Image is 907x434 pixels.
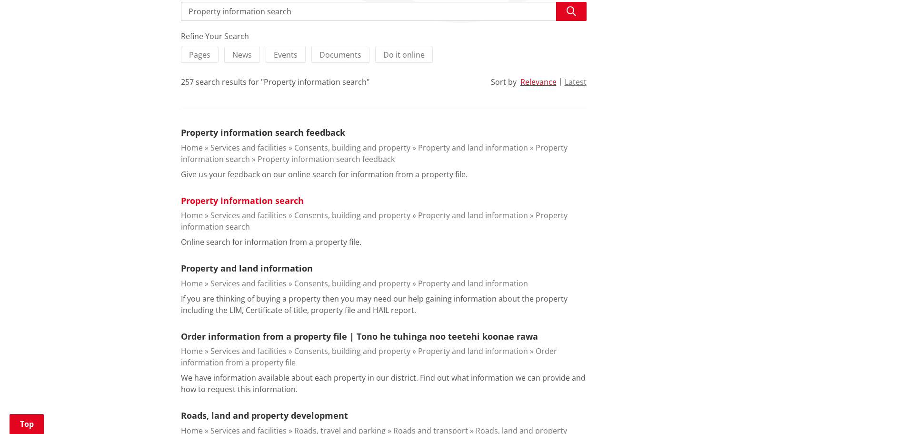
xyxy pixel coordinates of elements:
[383,50,425,60] span: Do it online
[181,142,568,164] a: Property information search
[294,210,410,221] a: Consents, building and property
[189,50,210,60] span: Pages
[863,394,897,428] iframe: Messenger Launcher
[181,169,468,180] p: Give us your feedback on our online search for information from a property file.
[181,210,203,221] a: Home
[232,50,252,60] span: News
[319,50,361,60] span: Documents
[181,236,361,248] p: Online search for information from a property file.
[181,142,203,153] a: Home
[181,127,345,138] a: Property information search feedback
[565,78,587,86] button: Latest
[181,293,587,316] p: If you are thinking of buying a property then you may need our help gaining information about the...
[210,278,287,289] a: Services and facilities
[520,78,557,86] button: Relevance
[181,372,587,395] p: We have information available about each property in our district. Find out what information we c...
[181,346,557,368] a: Order information from a property file
[491,76,517,88] div: Sort by
[294,142,410,153] a: Consents, building and property
[181,2,587,21] input: Search input
[210,210,287,221] a: Services and facilities
[418,142,528,153] a: Property and land information
[181,331,538,342] a: Order information from a property file | Tono he tuhinga noo teetehi koonae rawa
[181,278,203,289] a: Home
[294,278,410,289] a: Consents, building and property
[181,262,313,274] a: Property and land information
[274,50,298,60] span: Events
[210,142,287,153] a: Services and facilities
[181,410,348,421] a: Roads, land and property development
[181,346,203,356] a: Home
[181,210,568,232] a: Property information search
[181,76,369,88] div: 257 search results for "Property information search"
[10,414,44,434] a: Top
[181,30,587,42] div: Refine Your Search
[258,154,395,164] a: Property information search feedback
[210,346,287,356] a: Services and facilities
[181,195,304,206] a: Property information search
[418,346,528,356] a: Property and land information
[294,346,410,356] a: Consents, building and property
[418,278,528,289] a: Property and land information
[418,210,528,221] a: Property and land information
